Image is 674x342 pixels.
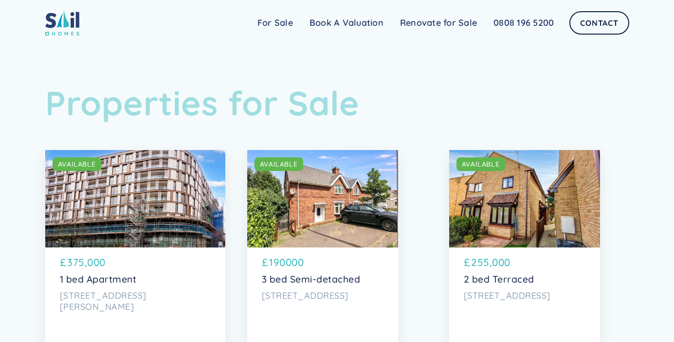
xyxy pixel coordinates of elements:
p: 375,000 [67,255,106,270]
p: 2 bed Terraced [464,274,585,285]
p: 255,000 [471,255,510,270]
a: For Sale [249,13,301,33]
p: [STREET_ADDRESS][PERSON_NAME] [60,290,211,313]
p: [STREET_ADDRESS] [464,290,585,301]
p: 1 bed Apartment [60,274,211,285]
a: Contact [569,11,629,35]
img: sail home logo colored [45,10,79,36]
p: [STREET_ADDRESS] [262,290,383,301]
a: 0808 196 5200 [485,13,562,33]
p: £ [262,255,269,270]
div: AVAILABLE [260,159,298,169]
a: Renovate for Sale [392,13,485,33]
p: £ [464,255,471,270]
a: Book A Valuation [301,13,392,33]
p: 3 bed Semi-detached [262,274,383,285]
p: £ [60,255,67,270]
div: AVAILABLE [462,159,500,169]
p: 190000 [269,255,304,270]
h1: Properties for Sale [45,83,629,123]
div: AVAILABLE [58,159,96,169]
